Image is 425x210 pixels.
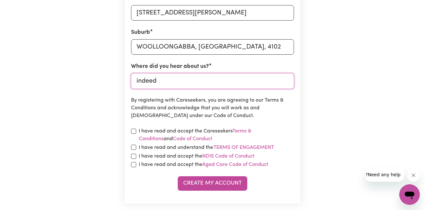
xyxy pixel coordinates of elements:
a: Aged Care Code of Conduct [202,162,268,167]
iframe: رسالة من الشركة [365,168,404,182]
input: e.g. 221B Victoria St [131,5,294,21]
iframe: إغلاق الرسالة [407,169,420,182]
input: e.g. Google, word of mouth etc. [131,73,294,89]
label: Suburb [131,28,150,37]
button: I have read and understand the [213,143,274,152]
label: I have read and accept the Careseekers and [139,127,294,143]
input: e.g. North Bondi, New South Wales [131,39,294,55]
label: Where did you hear about us? [131,62,209,71]
a: Code of Conduct [173,136,212,142]
button: Create My Account [178,176,247,190]
label: I have read and accept the [139,161,268,169]
p: By registering with Careseekers, you are agreeing to our Terms & Conditions and acknowledge that ... [131,96,294,120]
iframe: زر إطلاق نافذة المراسلة [399,184,420,205]
label: I have read and accept the [139,152,254,160]
label: I have read and understand the [139,143,274,152]
a: NDIS Code of Conduct [202,154,254,159]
